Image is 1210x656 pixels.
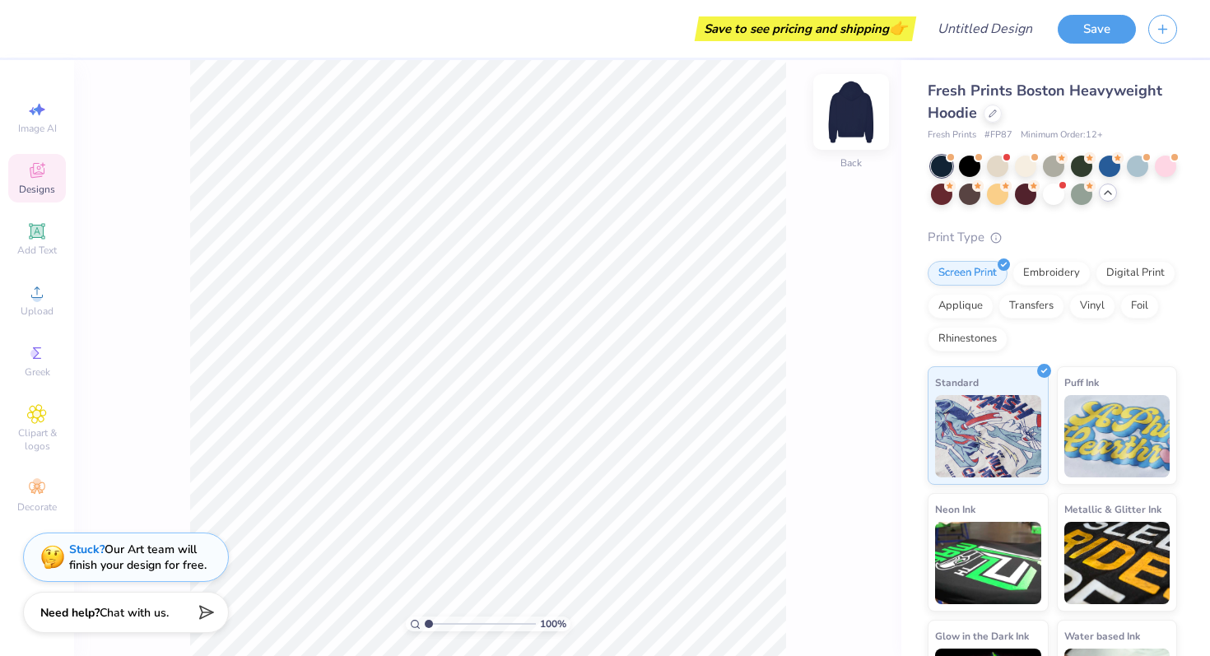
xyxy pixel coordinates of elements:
[1064,627,1140,644] span: Water based Ink
[1021,128,1103,142] span: Minimum Order: 12 +
[1064,500,1161,518] span: Metallic & Glitter Ink
[928,228,1177,247] div: Print Type
[1012,261,1091,286] div: Embroidery
[100,605,169,621] span: Chat with us.
[935,627,1029,644] span: Glow in the Dark Ink
[928,128,976,142] span: Fresh Prints
[924,12,1045,45] input: Untitled Design
[840,156,862,170] div: Back
[928,81,1162,123] span: Fresh Prints Boston Heavyweight Hoodie
[998,294,1064,319] div: Transfers
[18,122,57,135] span: Image AI
[17,244,57,257] span: Add Text
[1096,261,1175,286] div: Digital Print
[1120,294,1159,319] div: Foil
[1064,522,1170,604] img: Metallic & Glitter Ink
[928,327,1008,351] div: Rhinestones
[984,128,1012,142] span: # FP87
[69,542,207,573] div: Our Art team will finish your design for free.
[935,395,1041,477] img: Standard
[818,79,884,145] img: Back
[928,294,994,319] div: Applique
[1058,15,1136,44] button: Save
[17,500,57,514] span: Decorate
[1069,294,1115,319] div: Vinyl
[889,18,907,38] span: 👉
[699,16,912,41] div: Save to see pricing and shipping
[540,616,566,631] span: 100 %
[21,305,54,318] span: Upload
[1064,395,1170,477] img: Puff Ink
[935,374,979,391] span: Standard
[1064,374,1099,391] span: Puff Ink
[40,605,100,621] strong: Need help?
[25,365,50,379] span: Greek
[8,426,66,453] span: Clipart & logos
[935,500,975,518] span: Neon Ink
[935,522,1041,604] img: Neon Ink
[19,183,55,196] span: Designs
[928,261,1008,286] div: Screen Print
[69,542,105,557] strong: Stuck?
